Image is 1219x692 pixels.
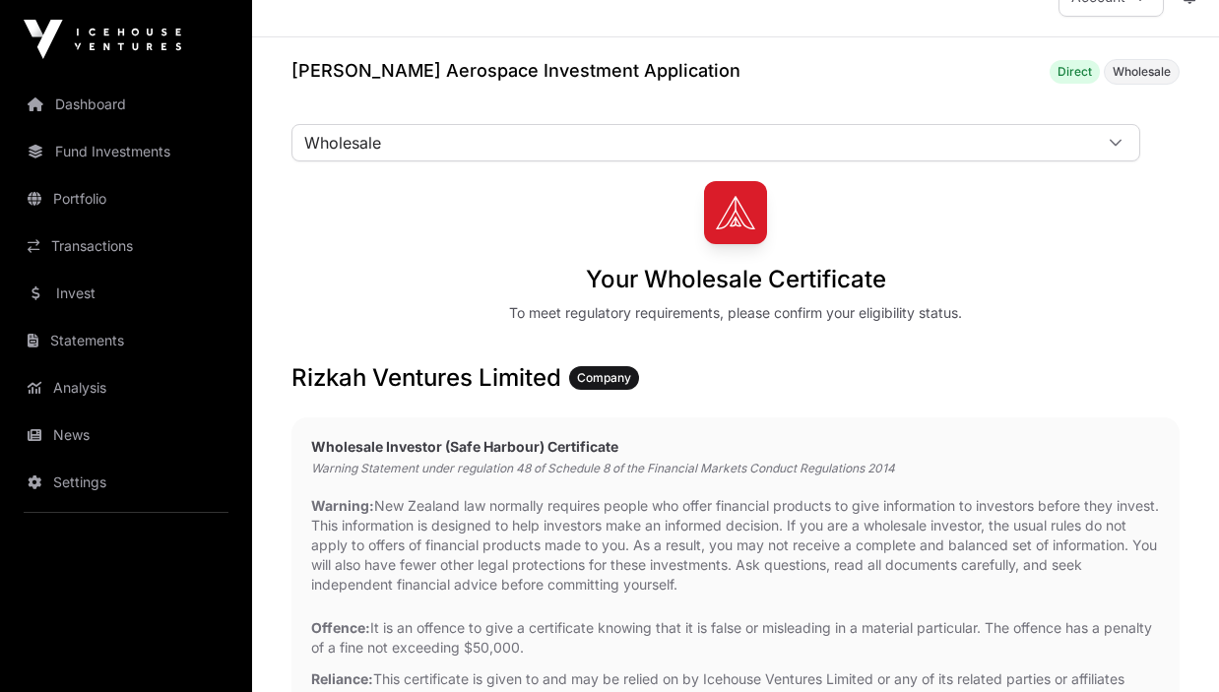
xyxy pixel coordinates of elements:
p: It is an offence to give a certificate knowing that it is false or misleading in a material parti... [311,618,1160,658]
h2: Wholesale Investor (Safe Harbour) Certificate [311,437,1160,457]
strong: Warning: [311,497,374,514]
a: Analysis [16,366,236,409]
a: Fund Investments [16,130,236,173]
a: Portfolio [16,177,236,220]
span: Company [577,370,631,386]
span: Wholesale [1113,64,1171,80]
img: Icehouse Ventures Logo [24,20,181,59]
div: To meet regulatory requirements, please confirm your eligibility status. [509,303,962,323]
img: Dawn Aerospace [704,181,767,244]
a: Statements [16,319,236,362]
span: Direct [1058,64,1092,80]
h3: Rizkah Ventures Limited [291,362,1180,394]
a: Settings [16,461,236,504]
strong: Reliance: [311,670,373,687]
a: Invest [16,272,236,315]
h1: [PERSON_NAME] Aerospace Investment Application [291,57,740,85]
iframe: Chat Widget [1121,598,1219,692]
p: Warning Statement under regulation 48 of Schedule 8 of the Financial Markets Conduct Regulations ... [311,461,1160,476]
span: Wholesale [292,125,1092,160]
h1: Your Wholesale Certificate [586,264,886,295]
strong: Offence: [311,619,370,636]
a: News [16,413,236,457]
a: Transactions [16,224,236,268]
a: Dashboard [16,83,236,126]
p: New Zealand law normally requires people who offer financial products to give information to inve... [311,496,1160,595]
